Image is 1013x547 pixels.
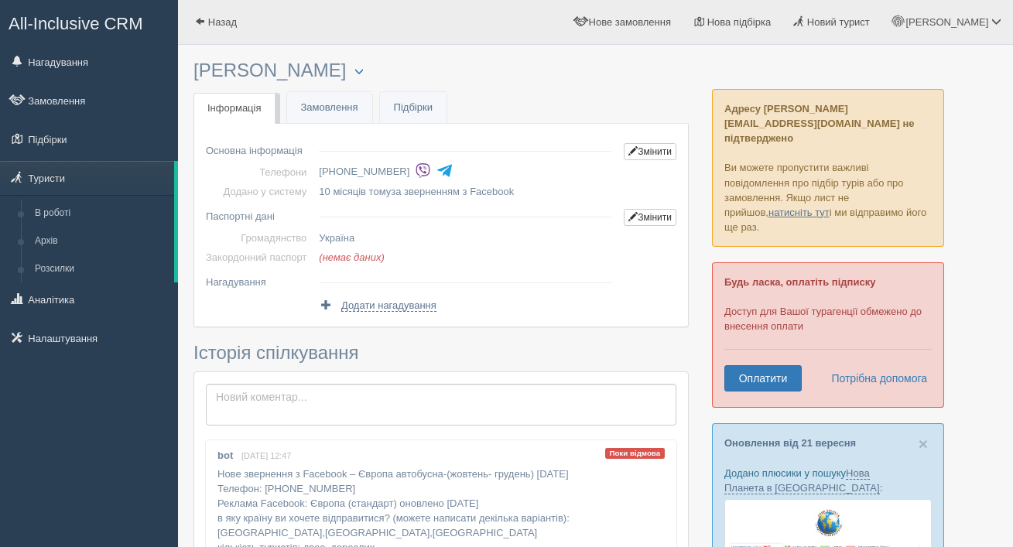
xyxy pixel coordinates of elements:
[287,92,372,124] a: Замовлення
[206,135,313,162] td: Основна інформація
[206,267,313,292] td: Нагадування
[206,228,313,248] td: Громадянство
[624,209,676,226] a: Змінити
[724,467,880,494] a: Нова Планета в [GEOGRAPHIC_DATA]
[380,92,447,124] a: Підбірки
[9,14,143,33] span: All-Inclusive CRM
[28,227,174,255] a: Архів
[807,16,870,28] span: Новий турист
[724,466,932,495] p: Додано плюсики у пошуку :
[415,162,431,179] img: viber-colored.svg
[313,182,618,201] td: за зверненням з Facebook
[905,16,988,28] span: [PERSON_NAME]
[319,298,436,313] a: Додати нагадування
[724,276,875,288] b: Будь ласка, оплатіть підписку
[217,450,233,461] b: bot
[712,262,944,408] div: Доступ для Вашої турагенції обмежено до внесення оплати
[341,299,436,312] span: Додати нагадування
[319,161,618,183] li: [PHONE_NUMBER]
[28,200,174,227] a: В роботі
[1,1,177,43] a: All-Inclusive CRM
[208,16,237,28] span: Назад
[206,248,313,267] td: Закордонний паспорт
[624,143,676,160] a: Змінити
[919,436,928,452] button: Close
[768,207,830,218] a: натисніть тут
[919,435,928,453] span: ×
[193,343,689,363] h3: Історія спілкування
[28,255,174,283] a: Розсилки
[206,201,313,228] td: Паспортні дані
[724,365,802,391] a: Оплатити
[206,182,313,201] td: Додано у систему
[724,437,856,449] a: Оновлення від 21 вересня
[712,89,944,247] p: Ви можете пропустити важливі повідомлення про підбір турів або про замовлення. Якщо лист не прийш...
[821,365,928,391] a: Потрібна допомога
[193,93,275,125] a: Інформація
[207,102,262,114] span: Інформація
[193,60,689,81] h3: [PERSON_NAME]
[707,16,772,28] span: Нова підбірка
[319,251,384,263] span: (немає даних)
[589,16,671,28] span: Нове замовлення
[313,228,618,248] td: Україна
[206,162,313,182] td: Телефони
[241,451,291,460] span: [DATE] 12:47
[724,103,914,144] b: Адресу [PERSON_NAME][EMAIL_ADDRESS][DOMAIN_NAME] не підтверджено
[319,186,391,197] span: 10 місяців тому
[605,448,665,460] span: Поки відмова
[436,162,453,179] img: telegram-colored-4375108.svg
